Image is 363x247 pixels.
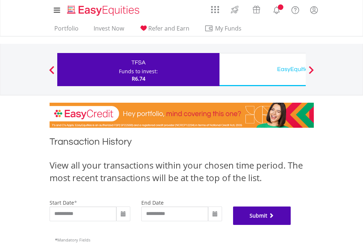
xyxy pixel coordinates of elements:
[62,57,215,68] div: TFSA
[304,70,319,77] button: Next
[211,6,219,14] img: grid-menu-icon.svg
[119,68,158,75] div: Funds to invest:
[132,75,145,82] span: R6.74
[50,199,74,206] label: start date
[267,2,286,17] a: Notifications
[55,237,90,243] span: Mandatory Fields
[50,103,314,128] img: EasyCredit Promotion Banner
[141,199,164,206] label: end date
[204,24,253,33] span: My Funds
[206,2,224,14] a: AppsGrid
[246,2,267,15] a: Vouchers
[148,24,189,32] span: Refer and Earn
[44,70,59,77] button: Previous
[50,159,314,184] div: View all your transactions within your chosen time period. The most recent transactions will be a...
[250,4,262,15] img: vouchers-v2.svg
[50,135,314,152] h1: Transaction History
[229,4,241,15] img: thrive-v2.svg
[233,207,291,225] button: Submit
[305,2,323,18] a: My Profile
[64,2,142,17] a: Home page
[286,2,305,17] a: FAQ's and Support
[136,25,192,36] a: Refer and Earn
[91,25,127,36] a: Invest Now
[51,25,81,36] a: Portfolio
[66,4,142,17] img: EasyEquities_Logo.png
